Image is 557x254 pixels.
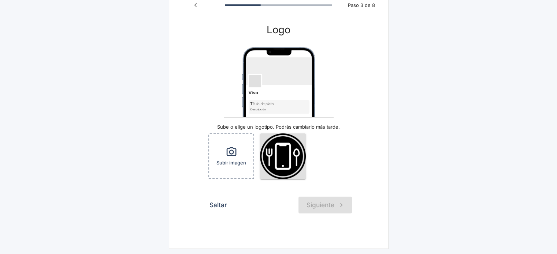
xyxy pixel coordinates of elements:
[242,47,315,117] div: Vista previa
[205,197,231,213] button: Saltar
[242,47,315,196] img: Marco de teléfono
[344,2,379,9] span: Paso 3 de 8
[208,133,254,179] button: Subir imagen
[260,133,306,179] img: tenedor, cuchillo y teléfono móvil
[205,24,352,35] h3: Logo
[216,159,246,166] span: Subir imagen
[205,124,352,130] p: Sube o elige un logotipo. Podrás cambiarlo más tarde.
